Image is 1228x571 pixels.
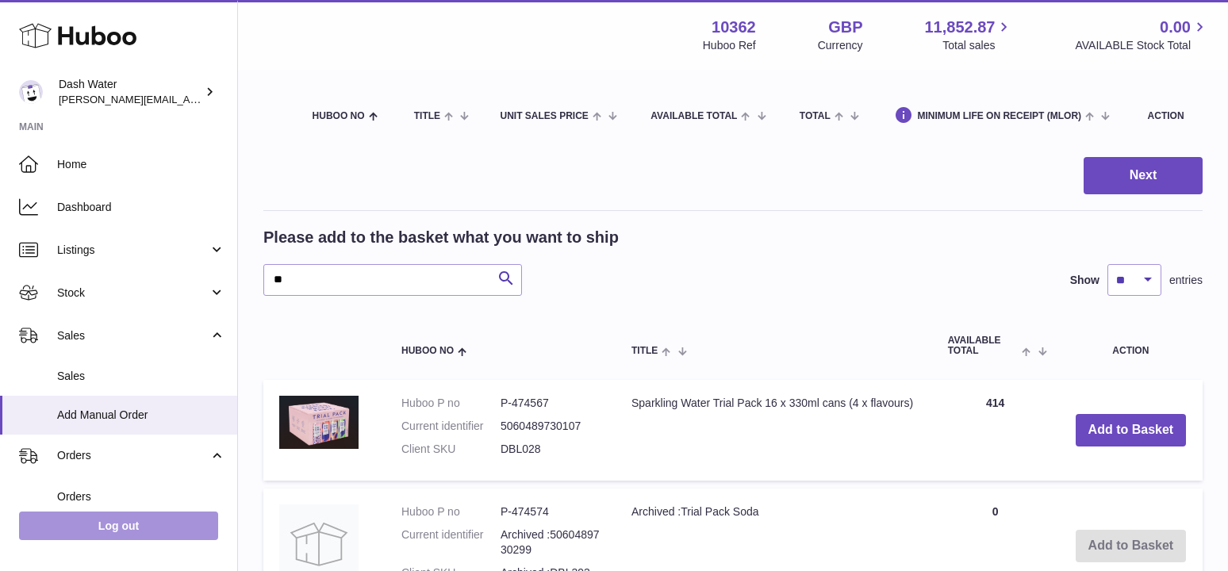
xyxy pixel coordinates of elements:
span: [PERSON_NAME][EMAIL_ADDRESS][DOMAIN_NAME] [59,93,318,105]
a: 11,852.87 Total sales [924,17,1013,53]
dt: Current identifier [401,419,501,434]
span: entries [1169,273,1203,288]
span: Home [57,157,225,172]
dd: Archived :5060489730299 [501,527,600,558]
div: Currency [818,38,863,53]
dt: Huboo P no [401,396,501,411]
span: AVAILABLE Total [948,335,1019,356]
dt: Current identifier [401,527,501,558]
dd: DBL028 [501,442,600,457]
span: Sales [57,328,209,343]
span: Orders [57,489,225,504]
span: Huboo no [401,346,454,356]
img: Sparkling Water Trial Pack 16 x 330ml cans (4 x flavours) [279,396,359,448]
div: Action [1148,111,1187,121]
dd: P-474567 [501,396,600,411]
span: 0.00 [1160,17,1191,38]
span: Add Manual Order [57,408,225,423]
dt: Huboo P no [401,504,501,519]
span: Total sales [942,38,1013,53]
button: Add to Basket [1076,414,1187,446]
dd: 5060489730107 [501,419,600,434]
dd: P-474574 [501,504,600,519]
span: 11,852.87 [924,17,995,38]
span: Sales [57,369,225,384]
span: Orders [57,448,209,463]
div: Dash Water [59,77,201,107]
h2: Please add to the basket what you want to ship [263,227,619,248]
span: Title [631,346,658,356]
span: Dashboard [57,200,225,215]
span: Title [414,111,440,121]
th: Action [1059,320,1203,372]
span: Stock [57,285,209,301]
img: james@dash-water.com [19,80,43,104]
span: Unit Sales Price [500,111,588,121]
span: Total [800,111,831,121]
span: Huboo no [313,111,365,121]
strong: 10362 [712,17,756,38]
a: Log out [19,512,218,540]
td: 414 [932,380,1059,481]
div: Huboo Ref [703,38,756,53]
td: Sparkling Water Trial Pack 16 x 330ml cans (4 x flavours) [616,380,932,481]
label: Show [1070,273,1099,288]
a: 0.00 AVAILABLE Stock Total [1075,17,1209,53]
span: AVAILABLE Stock Total [1075,38,1209,53]
strong: GBP [828,17,862,38]
span: AVAILABLE Total [650,111,737,121]
button: Next [1084,157,1203,194]
span: Listings [57,243,209,258]
dt: Client SKU [401,442,501,457]
span: Minimum Life On Receipt (MLOR) [917,111,1081,121]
